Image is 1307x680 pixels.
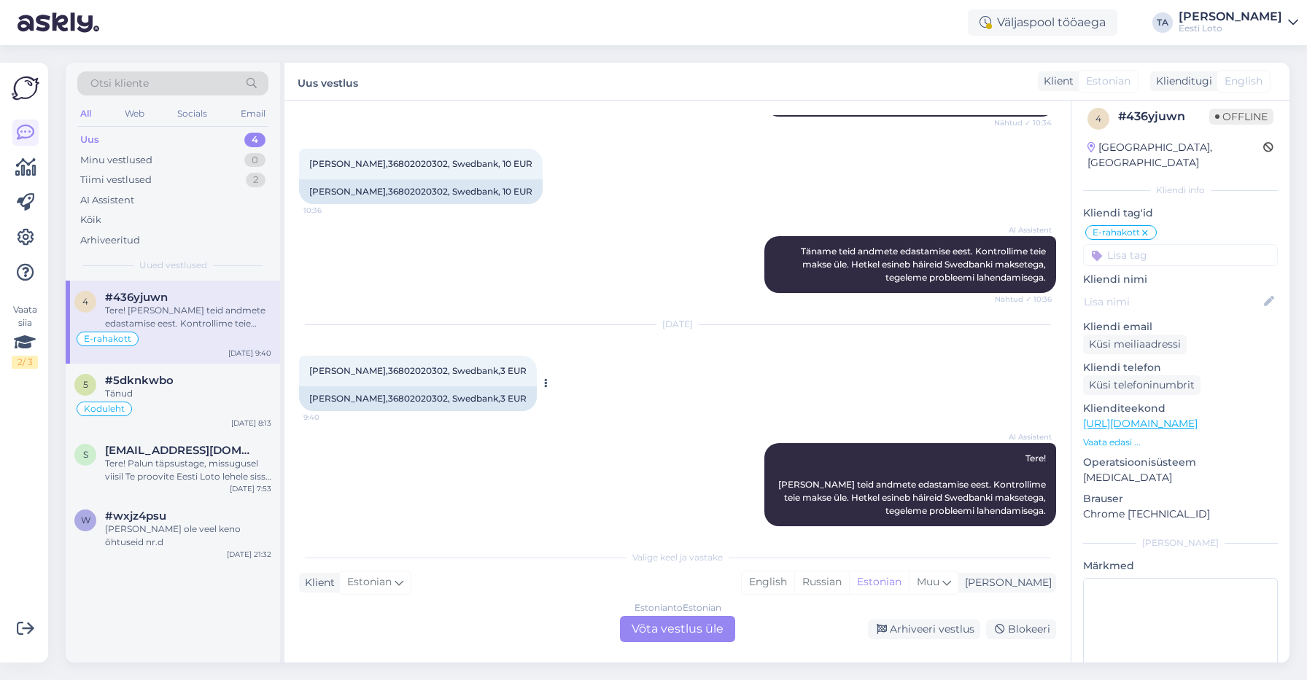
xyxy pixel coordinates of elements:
div: [DATE] 9:40 [228,348,271,359]
div: All [77,104,94,123]
div: Estonian [849,571,909,593]
div: Võta vestlus üle [620,616,735,642]
div: Web [122,104,147,123]
span: Otsi kliente [90,76,149,91]
span: silvipihlak50@gmai.com [105,444,257,457]
div: Klient [1038,74,1074,89]
div: Kõik [80,213,101,227]
p: Kliendi email [1083,319,1278,335]
div: [PERSON_NAME],36802020302, Swedbank,3 EUR [299,386,537,411]
div: [PERSON_NAME] [959,575,1052,590]
span: E-rahakott [84,335,131,343]
span: Koduleht [84,405,125,413]
div: [PERSON_NAME] ole veel keno õhtuseid nr.d [105,523,271,549]
img: Askly Logo [12,74,39,102]
div: [GEOGRAPHIC_DATA], [GEOGRAPHIC_DATA] [1087,140,1263,171]
span: Uued vestlused [139,259,207,272]
p: Brauser [1083,491,1278,507]
div: Email [238,104,268,123]
div: Valige keel ja vastake [299,551,1056,564]
span: 9:40 [303,412,358,423]
div: Blokeeri [986,620,1056,639]
div: Küsi telefoninumbrit [1083,375,1201,395]
div: English [742,571,794,593]
div: 4 [244,133,265,147]
p: Märkmed [1083,558,1278,574]
div: Minu vestlused [80,153,152,168]
span: 9:40 [997,527,1052,538]
span: Estonian [1086,74,1130,89]
span: [PERSON_NAME],36802020302, Swedbank, 10 EUR [309,158,532,169]
div: Tänud [105,387,271,400]
p: Kliendi telefon [1083,360,1278,375]
span: 5 [83,379,88,390]
div: Tere! Palun täpsustage, missugusel viisil Te proovite Eesti Loto lehele sisse logida ning millise... [105,457,271,483]
span: Muu [917,575,939,588]
span: Offline [1209,109,1273,125]
div: # 436yjuwn [1118,108,1209,125]
div: 2 / 3 [12,356,38,369]
div: Estonian to Estonian [635,601,721,614]
span: [PERSON_NAME],36802020302, Swedbank,3 EUR [309,365,527,376]
span: AI Assistent [997,224,1052,235]
span: #wxjz4psu [105,509,166,523]
span: Täname teid andmete edastamise eest. Kontrollime teie makse üle. Hetkel esineb häireid Swedbanki ... [801,246,1048,283]
span: E-rahakott [1093,228,1140,237]
div: [PERSON_NAME] [1179,11,1282,23]
a: [URL][DOMAIN_NAME] [1083,417,1198,430]
div: [DATE] [299,318,1056,331]
div: AI Assistent [80,193,134,208]
span: Estonian [347,574,392,590]
div: Socials [174,104,210,123]
div: Russian [794,571,849,593]
div: Vaata siia [12,303,38,369]
div: Väljaspool tööaega [968,9,1117,36]
span: 4 [82,296,88,307]
span: Nähtud ✓ 10:36 [995,294,1052,305]
div: Arhiveeri vestlus [868,620,980,639]
p: Chrome [TECHNICAL_ID] [1083,507,1278,522]
span: English [1225,74,1263,89]
span: 4 [1095,113,1101,124]
div: Arhiveeritud [80,233,140,248]
p: Operatsioonisüsteem [1083,455,1278,470]
span: s [83,449,88,460]
div: Klient [299,575,335,590]
span: #5dknkwbo [105,374,174,387]
div: TA [1152,12,1173,33]
div: [DATE] 8:13 [231,418,271,429]
span: AI Assistent [997,431,1052,442]
p: Kliendi nimi [1083,272,1278,287]
div: [PERSON_NAME],36802020302, Swedbank, 10 EUR [299,179,543,204]
div: [DATE] 7:53 [230,483,271,494]
p: Vaata edasi ... [1083,436,1278,449]
div: [DATE] 21:32 [227,549,271,560]
div: Küsi meiliaadressi [1083,335,1187,354]
p: Klienditeekond [1083,401,1278,416]
span: #436yjuwn [105,291,168,304]
div: Kliendi info [1083,184,1278,197]
div: Eesti Loto [1179,23,1282,34]
span: w [81,515,90,525]
div: Klienditugi [1150,74,1212,89]
span: 10:36 [303,205,358,216]
input: Lisa nimi [1084,294,1261,310]
p: [MEDICAL_DATA] [1083,470,1278,485]
label: Uus vestlus [298,71,358,91]
div: Uus [80,133,99,147]
a: [PERSON_NAME]Eesti Loto [1179,11,1298,34]
span: Tere! [PERSON_NAME] teid andmete edastamise eest. Kontrollime teie makse üle. Hetkel esineb häire... [778,453,1048,516]
p: Kliendi tag'id [1083,206,1278,221]
div: Tiimi vestlused [80,173,152,187]
span: Nähtud ✓ 10:34 [994,117,1052,128]
div: 0 [244,153,265,168]
div: 2 [246,173,265,187]
div: Tere! [PERSON_NAME] teid andmete edastamise eest. Kontrollime teie makse üle. Hetkel esineb häire... [105,304,271,330]
div: [PERSON_NAME] [1083,536,1278,550]
input: Lisa tag [1083,244,1278,266]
